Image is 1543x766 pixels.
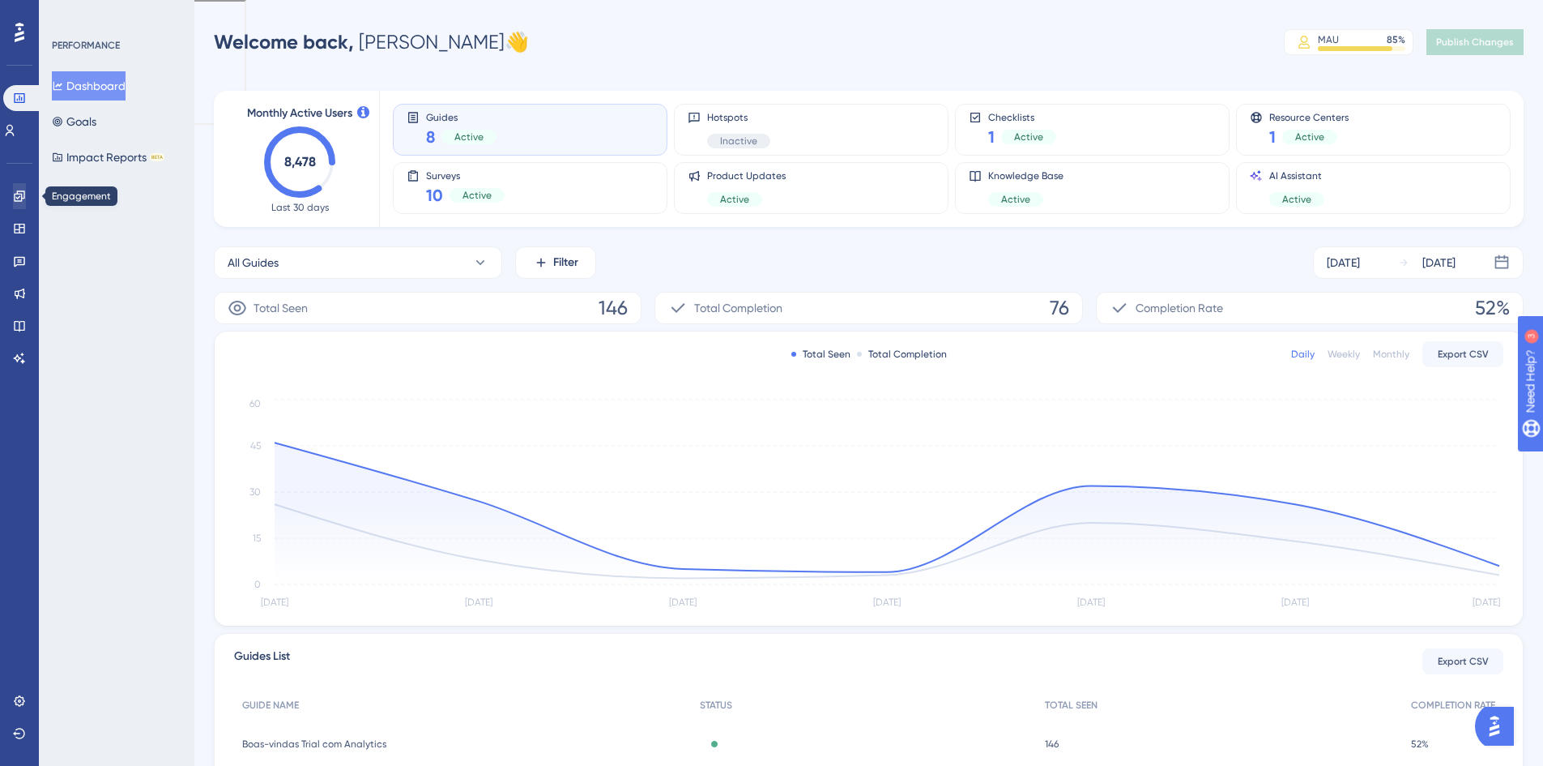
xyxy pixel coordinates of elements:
[426,184,443,207] span: 10
[1422,253,1456,272] div: [DATE]
[454,131,484,143] span: Active
[426,126,435,148] span: 8
[38,4,101,24] span: Need Help?
[1269,126,1276,148] span: 1
[242,699,299,712] span: GUIDE NAME
[214,246,502,279] button: All Guides
[1282,193,1311,206] span: Active
[669,597,697,608] tspan: [DATE]
[465,597,492,608] tspan: [DATE]
[1438,348,1489,361] span: Export CSV
[694,298,782,318] span: Total Completion
[1328,348,1360,361] div: Weekly
[1373,348,1409,361] div: Monthly
[720,193,749,206] span: Active
[1411,738,1429,751] span: 52%
[1438,655,1489,668] span: Export CSV
[214,30,354,53] span: Welcome back,
[254,298,308,318] span: Total Seen
[1291,348,1315,361] div: Daily
[1136,298,1223,318] span: Completion Rate
[1045,738,1059,751] span: 146
[271,201,329,214] span: Last 30 days
[1411,699,1495,712] span: COMPLETION RATE
[988,169,1063,182] span: Knowledge Base
[1318,33,1339,46] div: MAU
[1269,169,1324,182] span: AI Assistant
[1269,111,1349,122] span: Resource Centers
[1327,253,1360,272] div: [DATE]
[214,29,529,55] div: [PERSON_NAME] 👋
[988,111,1056,122] span: Checklists
[1475,295,1510,321] span: 52%
[1475,702,1524,751] iframe: UserGuiding AI Assistant Launcher
[52,71,126,101] button: Dashboard
[1426,29,1524,55] button: Publish Changes
[249,398,261,409] tspan: 60
[52,39,120,52] div: PERFORMANCE
[261,597,288,608] tspan: [DATE]
[249,486,261,498] tspan: 30
[707,169,786,182] span: Product Updates
[113,8,117,21] div: 3
[150,153,164,161] div: BETA
[553,253,578,272] span: Filter
[52,143,164,172] button: Impact ReportsBETA
[707,111,770,124] span: Hotspots
[599,295,628,321] span: 146
[1422,341,1503,367] button: Export CSV
[253,533,261,544] tspan: 15
[700,699,732,712] span: STATUS
[857,348,947,361] div: Total Completion
[254,579,261,590] tspan: 0
[284,154,316,169] text: 8,478
[247,104,352,123] span: Monthly Active Users
[1281,597,1309,608] tspan: [DATE]
[462,189,492,202] span: Active
[426,169,505,181] span: Surveys
[1387,33,1405,46] div: 85 %
[242,738,386,751] span: Boas-vindas Trial com Analytics
[1473,597,1500,608] tspan: [DATE]
[1077,597,1105,608] tspan: [DATE]
[1436,36,1514,49] span: Publish Changes
[873,597,901,608] tspan: [DATE]
[1045,699,1098,712] span: TOTAL SEEN
[52,107,96,136] button: Goals
[250,440,261,451] tspan: 45
[228,253,279,272] span: All Guides
[791,348,850,361] div: Total Seen
[988,126,995,148] span: 1
[1295,131,1324,143] span: Active
[1050,295,1069,321] span: 76
[1014,131,1043,143] span: Active
[515,246,596,279] button: Filter
[234,647,290,676] span: Guides List
[1422,648,1503,674] button: Export CSV
[720,135,757,148] span: Inactive
[426,111,497,122] span: Guides
[1001,193,1030,206] span: Active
